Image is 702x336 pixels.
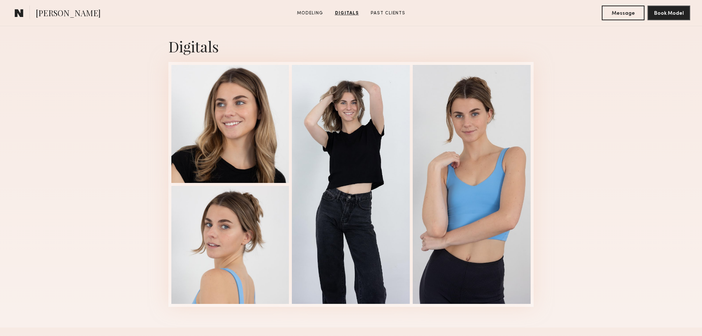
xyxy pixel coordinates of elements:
button: Message [602,6,645,20]
span: [PERSON_NAME] [36,7,101,20]
button: Book Model [647,6,690,20]
a: Past Clients [368,10,408,17]
a: Digitals [332,10,362,17]
div: Digitals [168,37,534,56]
a: Book Model [647,10,690,16]
a: Modeling [294,10,326,17]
